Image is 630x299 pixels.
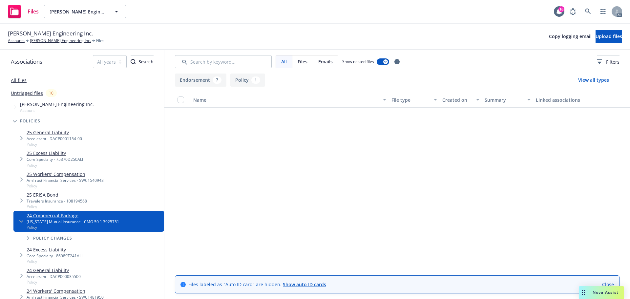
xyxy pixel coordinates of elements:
[8,29,93,38] span: [PERSON_NAME] Engineering Inc.
[597,58,619,65] span: Filters
[11,77,27,83] a: All files
[281,58,287,65] span: All
[27,178,104,183] div: AmTrust Financial Services - SWC1540948
[96,38,104,44] span: Files
[191,92,389,108] button: Name
[46,89,57,97] div: 10
[566,5,579,18] a: Report a Bug
[606,58,619,65] span: Filters
[20,119,41,123] span: Policies
[188,281,326,288] span: Files labeled as "Auto ID card" are hidden.
[579,286,624,299] button: Nova Assist
[27,259,82,264] span: Policy
[28,9,39,14] span: Files
[568,74,619,87] button: View all types
[442,96,472,103] div: Created on
[27,136,82,141] div: Accelerant - DACP0001154-00
[11,57,42,66] span: Associations
[558,6,564,12] div: 16
[536,96,595,103] div: Linked associations
[593,289,619,295] span: Nova Assist
[11,90,43,96] a: Untriaged files
[27,204,87,209] span: Policy
[5,2,41,21] a: Files
[27,267,81,274] a: 24 General Liability
[298,58,307,65] span: Files
[131,55,154,68] button: SearchSearch
[27,157,83,162] div: Core Specialty - 75370D250ALI
[27,191,87,198] a: 25 ERISA Bond
[27,224,119,230] span: Policy
[230,74,265,87] button: Policy
[27,219,119,224] div: [US_STATE] Mutual Insurance - CMO 50 1 3925751
[596,30,622,43] button: Upload files
[597,5,610,18] a: Switch app
[27,183,104,189] span: Policy
[213,76,221,84] div: 7
[318,58,333,65] span: Emails
[193,96,379,103] div: Name
[549,30,592,43] button: Copy logging email
[391,96,430,103] div: File type
[8,38,25,44] a: Accounts
[27,198,87,204] div: Travelers Insurance - 108194568
[27,274,81,279] div: Accelerant - DACP000035500
[178,96,184,103] input: Select all
[27,141,82,147] span: Policy
[597,55,619,68] button: Filters
[389,92,440,108] button: File type
[50,8,106,15] span: [PERSON_NAME] Engineering Inc.
[579,286,587,299] div: Drag to move
[283,281,326,288] a: Show auto ID cards
[131,55,154,68] div: Search
[27,253,82,259] div: Core Specialty - 86989T241ALI
[20,101,94,108] span: [PERSON_NAME] Engineering Inc.
[20,108,94,113] span: Account
[44,5,126,18] button: [PERSON_NAME] Engineering Inc.
[27,171,104,178] a: 25 Workers' Compensation
[440,92,482,108] button: Created on
[596,33,622,39] span: Upload files
[175,74,226,87] button: Endorsement
[581,5,595,18] a: Search
[27,246,82,253] a: 24 Excess Liability
[27,288,104,294] a: 24 Workers' Compensation
[251,76,260,84] div: 1
[549,33,592,39] span: Copy logging email
[602,281,614,288] a: Close
[27,150,83,157] a: 25 Excess Liability
[27,129,82,136] a: 25 General Liability
[533,92,597,108] button: Linked associations
[342,59,374,64] span: Show nested files
[30,38,91,44] a: [PERSON_NAME] Engineering Inc.
[485,96,523,103] div: Summary
[27,162,83,168] span: Policy
[175,55,272,68] input: Search by keyword...
[27,212,119,219] a: 24 Commercial Package
[27,279,81,285] span: Policy
[131,59,136,64] svg: Search
[33,236,72,240] span: Policy changes
[482,92,533,108] button: Summary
